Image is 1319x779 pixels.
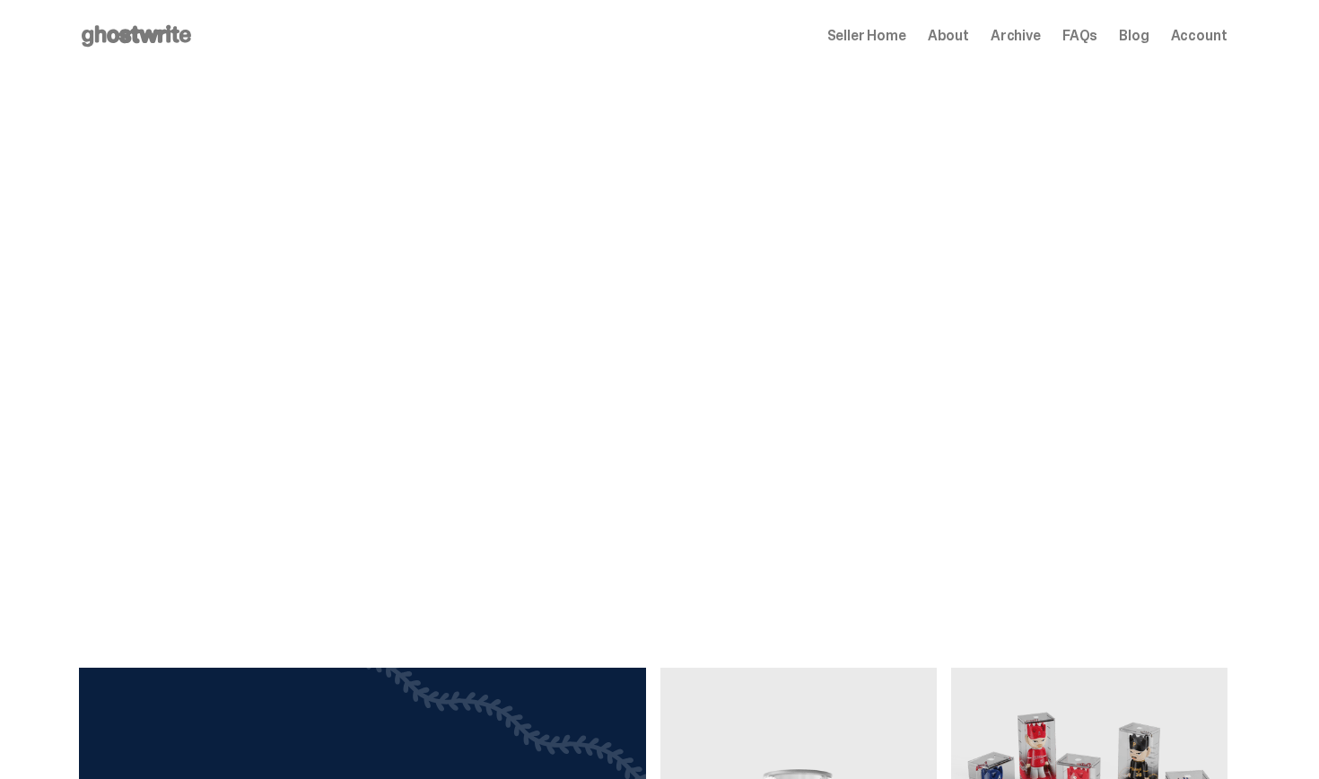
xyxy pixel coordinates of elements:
[991,29,1041,43] a: Archive
[1062,29,1097,43] a: FAQs
[1119,29,1149,43] a: Blog
[928,29,969,43] a: About
[827,29,906,43] a: Seller Home
[1171,29,1227,43] a: Account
